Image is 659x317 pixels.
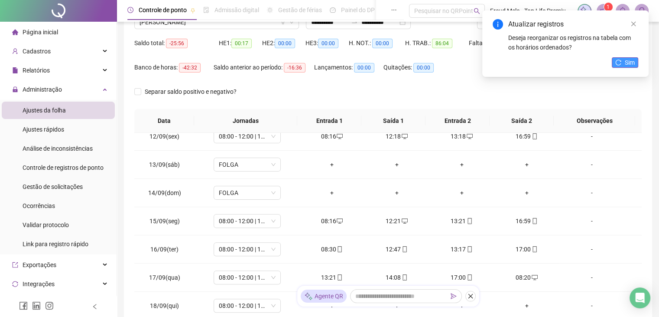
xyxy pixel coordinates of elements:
span: desktop [336,218,343,224]
span: Ajustes rápidos [23,126,64,133]
div: - [566,301,617,310]
span: 08:00 - 12:00 | 13:00 - 17:00 [219,299,276,312]
span: Freud Melo - Top Life Premium Corretora de Seguros LTDA [490,6,572,16]
div: 13:21 [306,273,357,282]
button: Sim [612,57,638,68]
span: desktop [531,274,538,281]
div: 17:00 [501,244,552,254]
span: file [12,67,18,73]
img: 84789 [635,4,648,17]
span: desktop [401,218,408,224]
div: + [501,160,552,169]
div: 17:00 [436,273,487,282]
span: home [12,29,18,35]
span: Análise de inconsistências [23,145,93,152]
span: sync [12,281,18,287]
div: + [436,160,487,169]
span: filter [280,20,286,25]
span: Separar saldo positivo e negativo? [141,87,240,96]
div: 13:18 [436,132,487,141]
span: Felipe Holmes Moura [140,16,294,29]
span: Relatórios [23,67,50,74]
span: mobile [531,218,538,224]
span: Validar protocolo [23,221,69,228]
sup: 1 [604,3,613,11]
div: H. TRAB.: [405,38,468,48]
span: 08:00 - 12:00 | 13:00 - 17:00 [219,243,276,256]
div: 13:17 [436,244,487,254]
div: + [371,160,422,169]
div: Agente QR [301,290,347,303]
span: 08:00 - 12:00 | 13:00 - 17:00 [219,130,276,143]
div: HE 1: [219,38,262,48]
span: swap-right [351,19,358,26]
th: Jornadas [194,109,297,133]
span: 12/09(sex) [149,133,179,140]
span: left [92,304,98,310]
span: 00:00 [275,39,295,48]
div: - [566,273,617,282]
div: 14:08 [371,273,422,282]
span: Integrações [23,281,55,287]
span: Administração [23,86,62,93]
span: FOLGA [219,186,276,199]
span: 13/09(sáb) [149,161,180,168]
th: Observações [554,109,635,133]
span: -25:56 [166,39,188,48]
div: H. NOT.: [349,38,405,48]
span: Exportações [23,261,56,268]
span: mobile [336,274,343,281]
span: 00:00 [413,63,434,73]
span: facebook [19,301,28,310]
span: 00:00 [318,39,338,48]
div: 12:21 [371,216,422,226]
span: dashboard [330,7,336,13]
span: mobile [531,133,538,139]
span: Gestão de solicitações [23,183,83,190]
span: Controle de registros de ponto [23,164,104,171]
span: desktop [401,133,408,139]
span: mobile [336,246,343,252]
div: Open Intercom Messenger [630,287,650,308]
span: to [351,19,358,26]
span: close [467,293,474,299]
span: 17/09(qua) [149,274,180,281]
div: + [306,160,357,169]
th: Entrada 1 [297,109,361,133]
div: + [501,301,552,310]
span: -16:36 [284,63,305,73]
span: export [12,262,18,268]
div: Lançamentos: [314,63,383,73]
div: 08:16 [306,216,357,226]
span: 86:04 [432,39,452,48]
span: 16/09(ter) [150,246,179,253]
img: sparkle-icon.fc2bf0ac1784a2077858766a79e2daf3.svg [304,292,313,301]
div: 08:20 [501,273,552,282]
span: linkedin [32,301,41,310]
span: Ocorrências [23,202,55,209]
div: Atualizar registros [508,19,638,30]
span: Gestão de férias [278,7,322,13]
div: 12:47 [371,244,422,254]
span: mobile [466,274,473,281]
span: notification [600,7,607,15]
div: HE 2: [262,38,305,48]
span: 1 [607,4,610,10]
span: mobile [401,274,408,281]
span: Sim [625,58,635,67]
th: Saída 2 [490,109,554,133]
span: reload [615,59,621,66]
span: clock-circle [127,7,133,13]
span: desktop [466,133,473,139]
th: Data [134,109,194,133]
th: Saída 1 [361,109,425,133]
span: Admissão digital [214,7,259,13]
span: Controle de ponto [139,7,187,13]
span: -42:32 [179,63,201,73]
span: 00:17 [231,39,252,48]
span: 08:00 - 12:00 | 13:00 - 17:00 [219,271,276,284]
span: Faltas: [469,40,488,46]
span: send [451,293,457,299]
div: 13:21 [436,216,487,226]
span: Painel do DP [341,7,375,13]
